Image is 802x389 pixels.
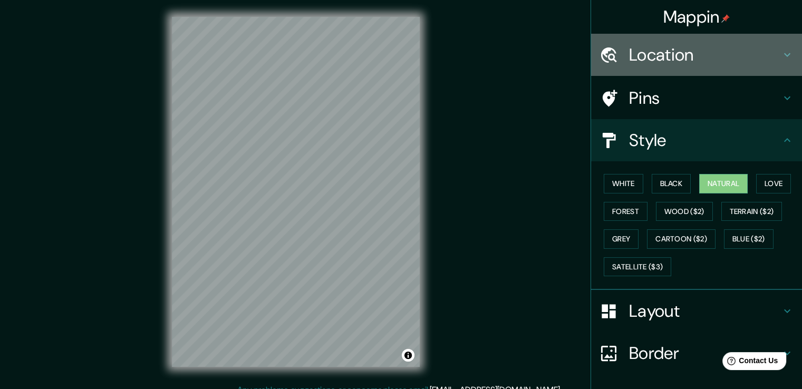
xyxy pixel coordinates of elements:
button: Forest [604,202,648,221]
div: Layout [591,290,802,332]
button: Terrain ($2) [721,202,782,221]
div: Pins [591,77,802,119]
div: Border [591,332,802,374]
div: Location [591,34,802,76]
button: Love [756,174,791,193]
h4: Style [629,130,781,151]
button: Wood ($2) [656,202,713,221]
iframe: Help widget launcher [708,348,790,377]
h4: Border [629,343,781,364]
button: White [604,174,643,193]
img: pin-icon.png [721,14,730,23]
button: Black [652,174,691,193]
button: Natural [699,174,748,193]
div: Style [591,119,802,161]
h4: Mappin [663,6,730,27]
button: Satellite ($3) [604,257,671,277]
canvas: Map [172,17,420,367]
h4: Pins [629,87,781,109]
h4: Layout [629,300,781,322]
button: Blue ($2) [724,229,774,249]
button: Grey [604,229,639,249]
h4: Location [629,44,781,65]
button: Cartoon ($2) [647,229,716,249]
button: Toggle attribution [402,349,414,362]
